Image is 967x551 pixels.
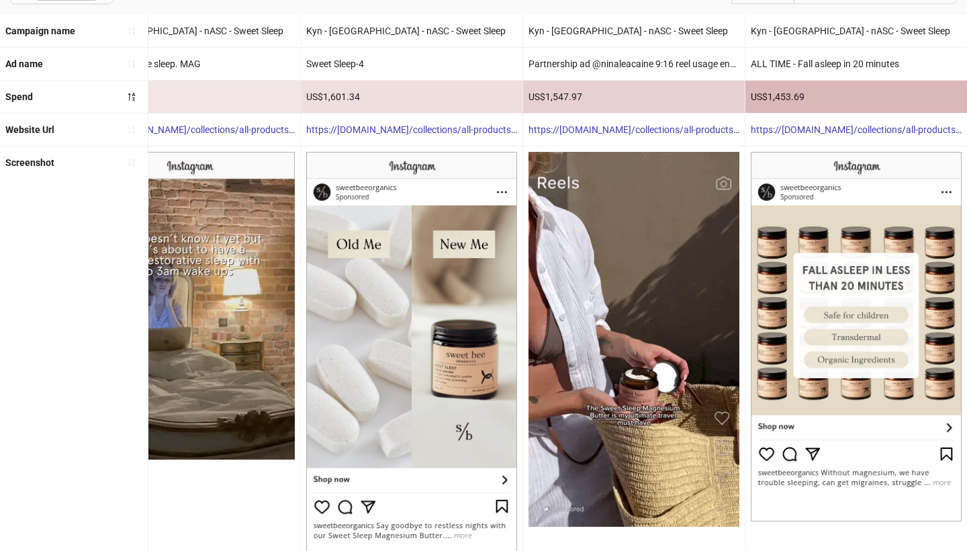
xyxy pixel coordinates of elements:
span: sort-descending [127,92,136,101]
div: US$1,630.75 [79,81,300,113]
div: Kyn - [GEOGRAPHIC_DATA] - nASC - Sweet Sleep [301,15,522,47]
div: US$1,453.69 [745,81,967,113]
img: Screenshot 120231971560610561 [751,152,962,521]
span: sort-ascending [127,125,136,134]
span: sort-ascending [127,158,136,167]
b: Spend [5,91,33,102]
div: Sweet Sleep-4 [301,48,522,80]
div: ALL TIME - Fall asleep in 20 minutes [745,48,967,80]
img: Screenshot 120231107359930561 [84,152,295,459]
span: sort-ascending [127,26,136,36]
div: Partnership ad @ninaleacaine 9:16 reel usage ends [DATE].MOV - Copy 2 [523,48,745,80]
div: Kyn - [GEOGRAPHIC_DATA] - nASC - Sweet Sleep [523,15,745,47]
b: Ad name [5,58,43,69]
span: sort-ascending [127,59,136,69]
div: US$1,601.34 [301,81,522,113]
div: Kyn - [GEOGRAPHIC_DATA] - nASC - Sweet Sleep [79,15,300,47]
b: Screenshot [5,157,54,168]
b: Website Url [5,124,54,135]
div: Deep restorative sleep. MAG [79,48,300,80]
img: Screenshot 120231970878570561 [528,152,739,527]
b: Campaign name [5,26,75,36]
div: US$1,547.97 [523,81,745,113]
div: Kyn - [GEOGRAPHIC_DATA] - nASC - Sweet Sleep [745,15,967,47]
